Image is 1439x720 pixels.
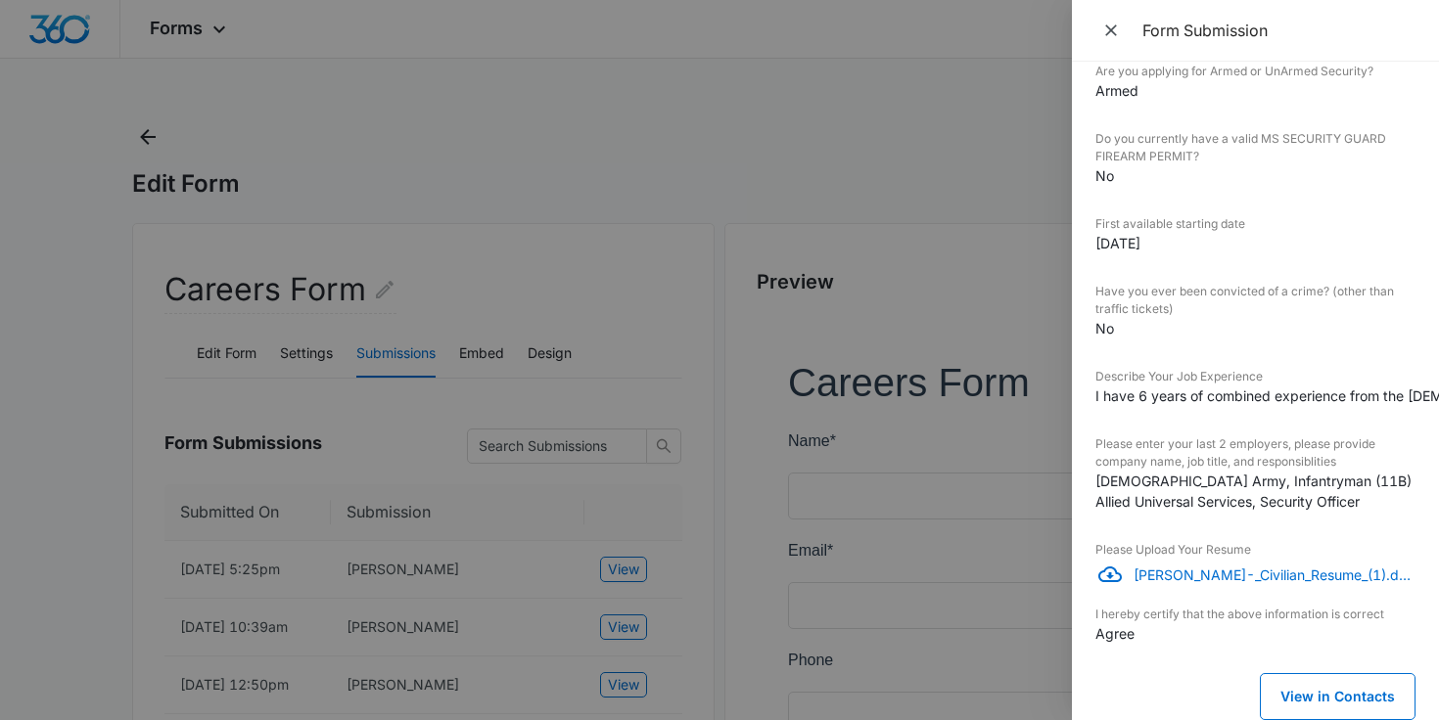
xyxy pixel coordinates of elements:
dd: No [1095,165,1416,186]
img: website_grey.svg [31,51,47,67]
dt: Do you currently have a valid MS SECURITY GUARD FIREARM PERMIT? [1095,130,1416,165]
dd: Agree [1095,623,1416,644]
button: Close [1095,16,1131,45]
img: tab_domain_overview_orange.svg [53,113,69,129]
button: Download [1095,559,1134,590]
dd: [DEMOGRAPHIC_DATA] Army, Infantryman (11B) Allied Universal Services, Security Officer [1095,471,1416,512]
div: Keywords by Traffic [216,115,330,128]
div: Domain Overview [74,115,175,128]
a: Download[PERSON_NAME]-_Civilian_Resume_(1).docx [1095,559,1416,590]
div: v 4.0.25 [55,31,96,47]
dd: I have 6 years of combined experience from the [DEMOGRAPHIC_DATA] Army and civilian security jobs. [1095,385,1416,406]
img: tab_keywords_by_traffic_grey.svg [195,113,210,129]
img: logo_orange.svg [31,31,47,47]
dt: First available starting date [1095,215,1416,233]
p: [PERSON_NAME]-_Civilian_Resume_(1).docx [1134,564,1416,585]
dt: Are you applying for Armed or UnArmed Security? [1095,63,1416,80]
button: View in Contacts [1260,673,1416,720]
span: Close [1101,17,1125,44]
dd: Armed [1095,80,1416,101]
dt: Please enter your last 2 employers, please provide company name, job title, and responsiblities [1095,435,1416,471]
dt: Describe Your Job Experience [1095,368,1416,385]
div: Domain: [DOMAIN_NAME] [51,51,215,67]
dt: Have you ever been convicted of a crime? (other than traffic tickets) [1095,283,1416,318]
div: Form Submission [1142,20,1416,41]
dd: No [1095,318,1416,338]
dt: Please Upload Your Resume [1095,541,1416,559]
dd: [DATE] [1095,233,1416,253]
dt: I hereby certify that the above information is correct [1095,606,1416,623]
